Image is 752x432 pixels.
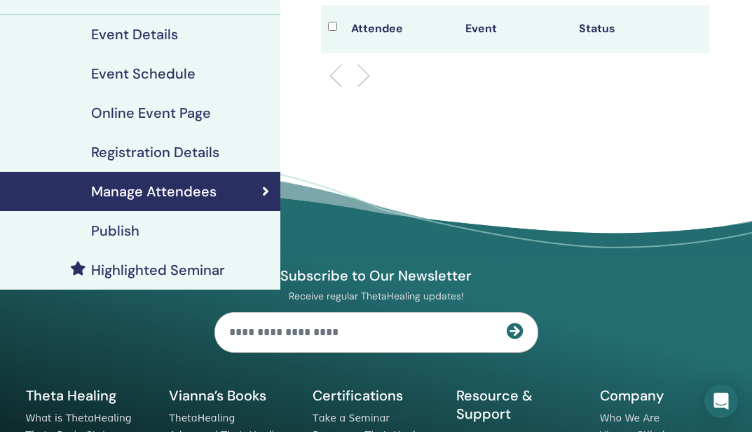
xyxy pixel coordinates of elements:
[169,386,296,405] h5: Vianna’s Books
[91,144,219,161] h4: Registration Details
[91,104,211,121] h4: Online Event Page
[344,5,458,53] th: Attendee
[214,266,538,285] h4: Subscribe to Our Newsletter
[313,386,439,405] h5: Certifications
[26,412,132,424] a: What is ThetaHealing
[91,65,196,82] h4: Event Schedule
[169,412,235,424] a: ThetaHealing
[91,222,139,239] h4: Publish
[91,262,225,278] h4: Highlighted Seminar
[600,412,659,424] a: Who We Are
[91,26,178,43] h4: Event Details
[458,5,573,53] th: Event
[600,386,727,405] h5: Company
[704,384,738,418] div: Open Intercom Messenger
[572,5,686,53] th: Status
[214,290,538,302] p: Receive regular ThetaHealing updates!
[91,183,217,200] h4: Manage Attendees
[26,386,153,405] h5: Theta Healing
[313,412,390,424] a: Take a Seminar
[456,386,583,423] h5: Resource & Support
